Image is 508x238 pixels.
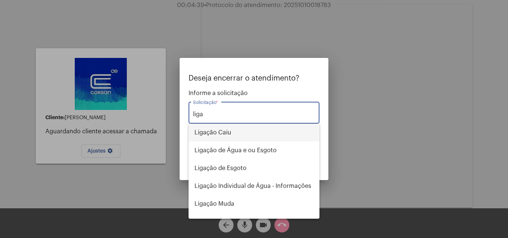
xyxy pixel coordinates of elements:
input: Buscar solicitação [193,111,315,118]
span: Informe a solicitação [189,90,319,97]
span: Ligação de Esgoto [194,159,314,177]
p: Deseja encerrar o atendimento? [189,74,319,82]
span: Religação (informações sobre) [194,213,314,231]
span: Ligação Muda [194,195,314,213]
span: Ligação de Água e ou Esgoto [194,141,314,159]
span: Ligação Individual de Água - Informações [194,177,314,195]
span: Ligação Caiu [194,124,314,141]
